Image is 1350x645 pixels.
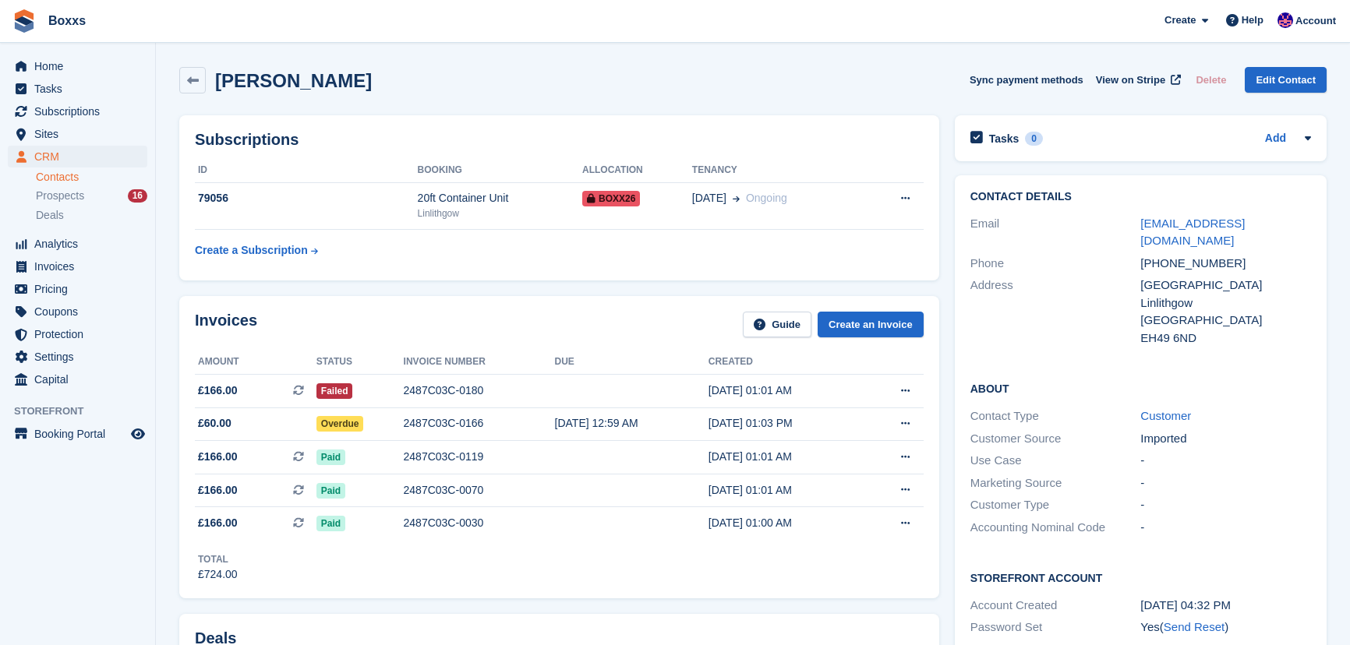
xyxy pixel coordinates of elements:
h2: Tasks [989,132,1020,146]
span: Create [1164,12,1196,28]
a: menu [8,368,147,390]
div: Customer Type [970,496,1141,514]
a: Customer [1140,409,1191,422]
span: Failed [316,383,353,399]
div: - [1140,519,1311,537]
div: Total [198,552,238,566]
div: 2487C03C-0166 [404,415,555,432]
th: Booking [418,158,582,183]
div: 79056 [195,190,418,206]
div: Email [970,215,1141,250]
div: - [1140,496,1311,514]
span: Paid [316,483,345,499]
span: £166.00 [198,382,238,399]
span: Settings [34,346,128,368]
div: [PHONE_NUMBER] [1140,255,1311,273]
div: Create a Subscription [195,242,308,259]
div: Imported [1140,430,1311,448]
span: Overdue [316,416,364,432]
button: Delete [1189,67,1232,93]
a: Create a Subscription [195,236,318,265]
a: menu [8,346,147,368]
div: 16 [128,189,147,203]
span: Help [1242,12,1263,28]
span: Subscriptions [34,100,128,122]
th: Created [709,350,864,375]
div: Account Created [970,597,1141,615]
span: Paid [316,449,345,465]
div: Customer Source [970,430,1141,448]
a: menu [8,55,147,77]
a: Send Reset [1164,620,1225,633]
button: Sync payment methods [970,67,1083,93]
a: Preview store [129,425,147,443]
span: Account [1295,13,1336,29]
a: Add [1265,130,1286,148]
span: Pricing [34,278,128,300]
div: 2487C03C-0119 [404,449,555,465]
th: Tenancy [692,158,864,183]
span: Booking Portal [34,423,128,445]
th: Allocation [582,158,692,183]
a: menu [8,323,147,345]
img: Jamie Malcolm [1278,12,1293,28]
span: Invoices [34,256,128,277]
span: Analytics [34,233,128,255]
a: Create an Invoice [818,312,924,337]
th: Status [316,350,404,375]
div: [DATE] 12:59 AM [555,415,709,432]
span: Ongoing [746,192,787,204]
div: Use Case [970,452,1141,470]
div: Password Set [970,619,1141,636]
a: menu [8,423,147,445]
div: EH49 6ND [1140,330,1311,347]
div: - [1140,474,1311,492]
span: £60.00 [198,415,231,432]
div: 2487C03C-0030 [404,515,555,531]
div: 2487C03C-0070 [404,482,555,499]
div: 0 [1025,132,1043,146]
div: [DATE] 01:01 AM [709,449,864,465]
span: Boxx26 [582,191,640,206]
span: Capital [34,368,128,390]
th: ID [195,158,418,183]
a: menu [8,100,147,122]
a: menu [8,233,147,255]
span: Coupons [34,301,128,322]
div: £724.00 [198,566,238,583]
h2: Storefront Account [970,569,1311,585]
div: [DATE] 01:03 PM [709,415,864,432]
a: menu [8,256,147,277]
img: stora-icon-8386f47178a22dfd0bd8f6a31ec36ba5ce8667c1dd55bd0f319d3a0aa187defe.svg [12,9,36,33]
div: [DATE] 01:01 AM [709,382,864,399]
a: menu [8,146,147,167]
a: menu [8,278,147,300]
a: [EMAIL_ADDRESS][DOMAIN_NAME] [1140,217,1245,248]
a: Contacts [36,170,147,185]
span: Deals [36,208,64,223]
span: View on Stripe [1096,72,1165,88]
h2: [PERSON_NAME] [215,70,372,91]
div: Address [970,277,1141,347]
a: Edit Contact [1245,67,1327,93]
h2: Contact Details [970,191,1311,203]
h2: About [970,380,1311,396]
span: Paid [316,516,345,531]
div: [GEOGRAPHIC_DATA] [1140,277,1311,294]
span: Protection [34,323,128,345]
span: £166.00 [198,515,238,531]
a: Guide [743,312,811,337]
h2: Subscriptions [195,131,924,149]
a: Prospects 16 [36,188,147,204]
span: Tasks [34,78,128,100]
span: ( ) [1160,620,1228,633]
a: Deals [36,207,147,224]
span: Storefront [14,404,155,419]
span: CRM [34,146,128,167]
a: menu [8,301,147,322]
div: 2487C03C-0180 [404,382,555,399]
span: [DATE] [692,190,726,206]
div: Phone [970,255,1141,273]
span: £166.00 [198,449,238,465]
a: View on Stripe [1090,67,1184,93]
